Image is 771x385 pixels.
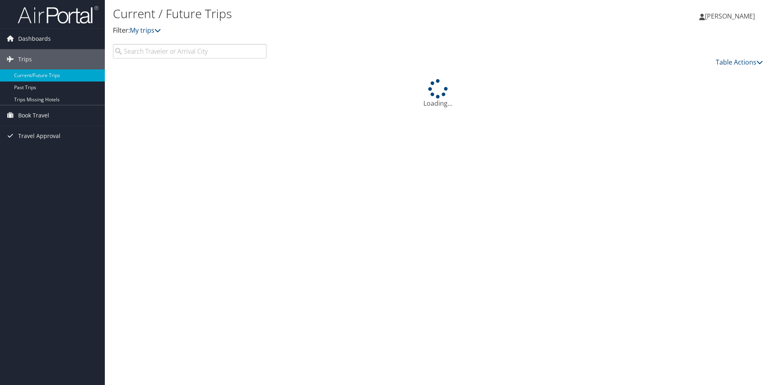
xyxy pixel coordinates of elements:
span: Book Travel [18,105,49,126]
h1: Current / Future Trips [113,5,546,22]
a: [PERSON_NAME] [699,4,763,28]
a: My trips [130,26,161,35]
div: Loading... [113,79,763,108]
input: Search Traveler or Arrival City [113,44,267,59]
a: Table Actions [716,58,763,67]
img: airportal-logo.png [18,5,98,24]
span: Dashboards [18,29,51,49]
span: Trips [18,49,32,69]
span: Travel Approval [18,126,60,146]
span: [PERSON_NAME] [705,12,755,21]
p: Filter: [113,25,546,36]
